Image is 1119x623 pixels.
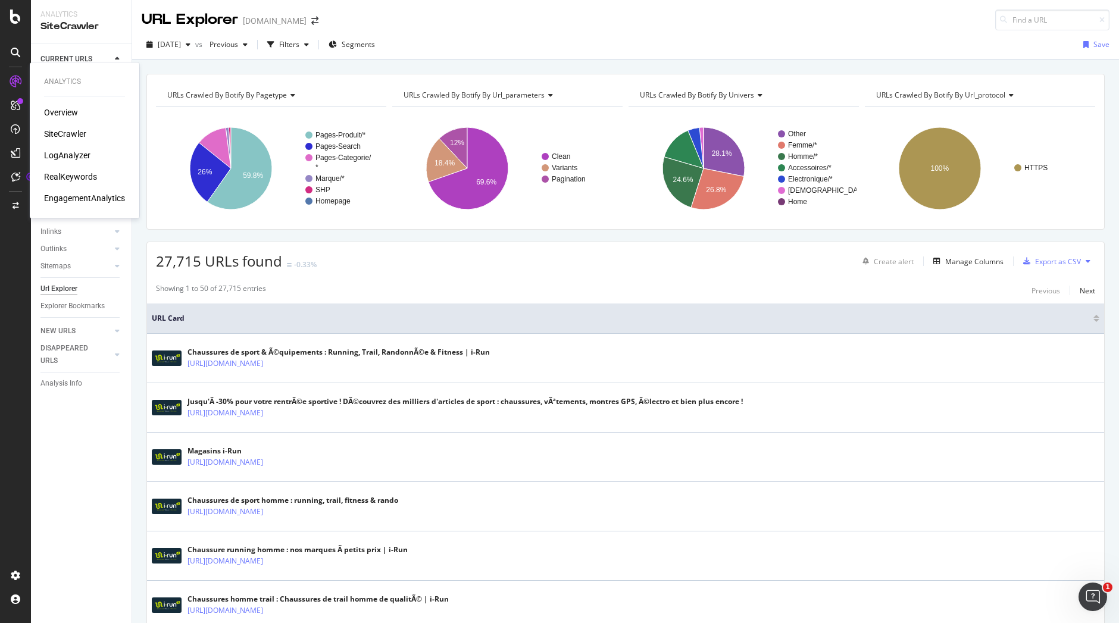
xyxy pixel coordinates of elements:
svg: A chart. [629,117,857,220]
img: main image [152,350,182,366]
div: Outlinks [40,243,67,255]
h4: URLs Crawled By Botify By url_parameters [401,86,612,105]
span: URLs Crawled By Botify By url_parameters [404,90,545,100]
text: Electronique/* [788,175,833,183]
a: [URL][DOMAIN_NAME] [187,358,263,370]
div: URL Explorer [142,10,238,30]
button: [DATE] [142,35,195,54]
img: main image [152,449,182,465]
text: SHP [315,186,330,194]
text: 59.8% [243,171,263,180]
input: Find a URL [995,10,1109,30]
div: SiteCrawler [40,20,122,33]
a: Outlinks [40,243,111,255]
div: Analysis Info [40,377,82,390]
div: Inlinks [40,226,61,238]
div: Explorer Bookmarks [40,300,105,312]
text: 18.4% [435,159,455,167]
img: main image [152,499,182,514]
a: [URL][DOMAIN_NAME] [187,506,263,518]
button: Create alert [858,252,914,271]
text: Home [788,198,807,206]
button: Export as CSV [1018,252,1081,271]
button: Next [1080,283,1095,298]
div: [DOMAIN_NAME] [243,15,307,27]
a: Explorer Bookmarks [40,300,123,312]
a: Overview [44,107,78,118]
svg: A chart. [865,117,1093,220]
button: Save [1079,35,1109,54]
span: URLs Crawled By Botify By url_protocol [876,90,1005,100]
a: SiteCrawler [44,128,86,140]
svg: A chart. [156,117,384,220]
a: NEW URLS [40,325,111,337]
text: Accessoires/* [788,164,832,172]
text: 12% [450,139,464,147]
text: Pages-Search [315,142,361,151]
div: Chaussures de sport homme : running, trail, fitness & rando [187,495,398,506]
span: 27,715 URLs found [156,251,282,271]
h4: URLs Crawled By Botify By univers [637,86,848,105]
h4: URLs Crawled By Botify By url_protocol [874,86,1084,105]
div: NEW URLS [40,325,76,337]
text: Marque/* [315,174,345,183]
text: Pages-Produit/* [315,131,365,139]
div: Chaussures homme trail : Chaussures de trail homme de qualitÃ© | i-Run [187,594,449,605]
div: Previous [1032,286,1060,296]
iframe: Intercom live chat [1079,583,1107,611]
div: Sitemaps [40,260,71,273]
span: Previous [205,39,238,49]
text: Pages-Categorie/ [315,154,371,162]
button: Filters [262,35,314,54]
svg: A chart. [392,117,620,220]
a: [URL][DOMAIN_NAME] [187,605,263,616]
text: 26% [198,168,212,176]
a: CURRENT URLS [40,53,111,65]
a: RealKeywords [44,171,97,183]
a: [URL][DOMAIN_NAME] [187,555,263,567]
a: [URL][DOMAIN_NAME] [187,456,263,468]
text: Femme/* [788,141,817,149]
h4: URLs Crawled By Botify By pagetype [165,86,376,105]
div: Jusqu'Ã -30% pour votre rentrÃ©e sportive ! DÃ©couvrez des milliers d'articles de sport : chaussu... [187,396,743,407]
text: Other [788,130,806,138]
div: Next [1080,286,1095,296]
div: Showing 1 to 50 of 27,715 entries [156,283,266,298]
div: Chaussure running homme : nos marques Ã petits prix | i-Run [187,544,408,555]
div: Manage Columns [945,256,1004,267]
span: URLs Crawled By Botify By univers [640,90,754,100]
span: URLs Crawled By Botify By pagetype [167,90,287,100]
div: arrow-right-arrow-left [311,17,318,25]
text: 26.8% [706,186,726,194]
a: EngagementAnalytics [44,192,125,204]
button: Previous [1032,283,1060,298]
text: [DEMOGRAPHIC_DATA]/* [788,186,873,195]
button: Previous [205,35,252,54]
text: Clean [552,152,570,161]
text: 28.1% [712,149,732,158]
text: HTTPS [1024,164,1048,172]
text: Homme/* [788,152,818,161]
span: Segments [342,39,375,49]
img: main image [152,400,182,415]
text: 100% [931,164,949,173]
a: Url Explorer [40,283,123,295]
button: Segments [324,35,380,54]
div: Chaussures de sport & Ã©quipements : Running, Trail, RandonnÃ©e & Fitness | i-Run [187,347,490,358]
div: Analytics [44,77,125,87]
div: Analytics [40,10,122,20]
span: 1 [1103,583,1112,592]
a: Inlinks [40,226,111,238]
a: LogAnalyzer [44,149,90,161]
div: -0.33% [294,259,317,270]
a: [URL][DOMAIN_NAME] [187,407,263,419]
div: Filters [279,39,299,49]
div: Export as CSV [1035,256,1081,267]
div: Tooltip anchor [25,171,36,182]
